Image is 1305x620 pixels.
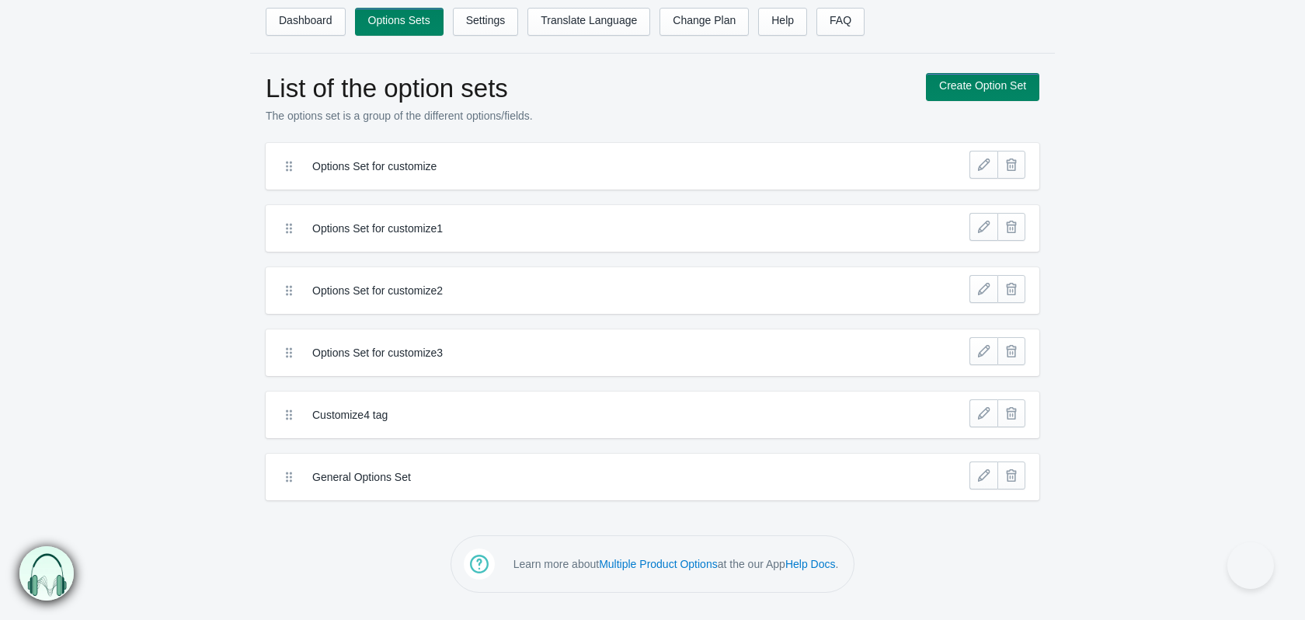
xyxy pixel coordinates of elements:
[312,469,879,485] label: General Options Set
[926,73,1039,101] a: Create Option Set
[266,73,910,104] h1: List of the option sets
[527,8,650,36] a: Translate Language
[266,8,346,36] a: Dashboard
[816,8,865,36] a: FAQ
[312,407,879,423] label: Customize4 tag
[453,8,519,36] a: Settings
[312,158,879,174] label: Options Set for customize
[312,221,879,236] label: Options Set for customize1
[266,108,910,124] p: The options set is a group of the different options/fields.
[312,283,879,298] label: Options Set for customize2
[758,8,807,36] a: Help
[355,8,444,36] a: Options Sets
[1227,542,1274,589] iframe: Toggle Customer Support
[659,8,749,36] a: Change Plan
[785,558,836,570] a: Help Docs
[312,345,879,361] label: Options Set for customize3
[599,558,718,570] a: Multiple Product Options
[17,546,72,601] img: bxm.png
[513,556,839,572] p: Learn more about at the our App .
